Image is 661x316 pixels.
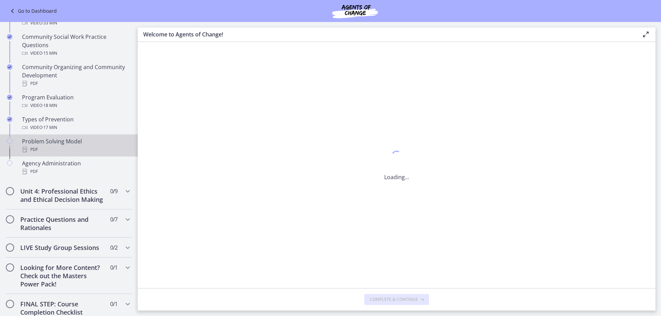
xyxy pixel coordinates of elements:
[22,159,129,176] div: Agency Administration
[314,3,396,19] img: Agents of Change
[22,115,129,132] div: Types of Prevention
[8,7,57,15] a: Go to Dashboard
[22,63,129,88] div: Community Organizing and Community Development
[22,101,129,110] div: Video
[370,297,418,302] span: Complete & continue
[143,30,631,39] h3: Welcome to Agents of Change!
[7,64,12,70] i: Completed
[110,300,117,308] span: 0 / 1
[42,19,57,27] span: · 33 min
[22,167,129,176] div: PDF
[110,215,117,224] span: 0 / 7
[384,149,409,165] div: 1
[22,137,129,154] div: Problem Solving Model
[22,49,129,57] div: Video
[22,145,129,154] div: PDF
[110,263,117,272] span: 0 / 1
[384,173,409,181] p: Loading...
[20,215,104,232] h2: Practice Questions and Rationales
[20,263,104,288] h2: Looking for More Content? Check out the Masters Power Pack!
[364,294,429,305] button: Complete & continue
[20,243,104,252] h2: LIVE Study Group Sessions
[7,95,12,100] i: Completed
[22,79,129,88] div: PDF
[110,187,117,195] span: 0 / 9
[7,117,12,122] i: Completed
[7,34,12,40] i: Completed
[42,101,57,110] span: · 18 min
[42,123,57,132] span: · 17 min
[22,19,129,27] div: Video
[22,33,129,57] div: Community Social Work Practice Questions
[22,123,129,132] div: Video
[22,93,129,110] div: Program Evaluation
[20,187,104,204] h2: Unit 4: Professional Ethics and Ethical Decision Making
[42,49,57,57] span: · 15 min
[110,243,117,252] span: 0 / 2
